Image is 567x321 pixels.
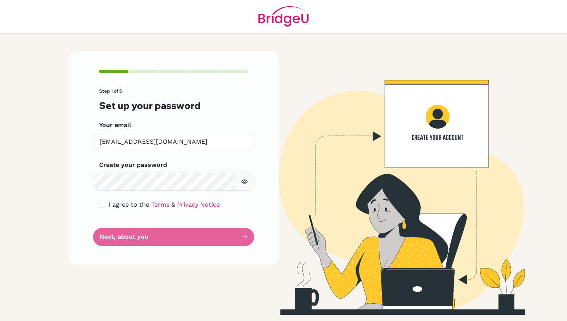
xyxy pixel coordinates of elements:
label: Create your password [99,160,167,170]
h3: Set up your password [99,100,248,111]
span: I agree to the [108,201,149,208]
span: Step 1 of 5 [99,88,122,94]
input: Insert your email* [93,133,254,151]
label: Your email [99,121,131,130]
span: & [171,201,175,208]
a: Privacy Notice [177,201,220,208]
a: Terms [151,201,169,208]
